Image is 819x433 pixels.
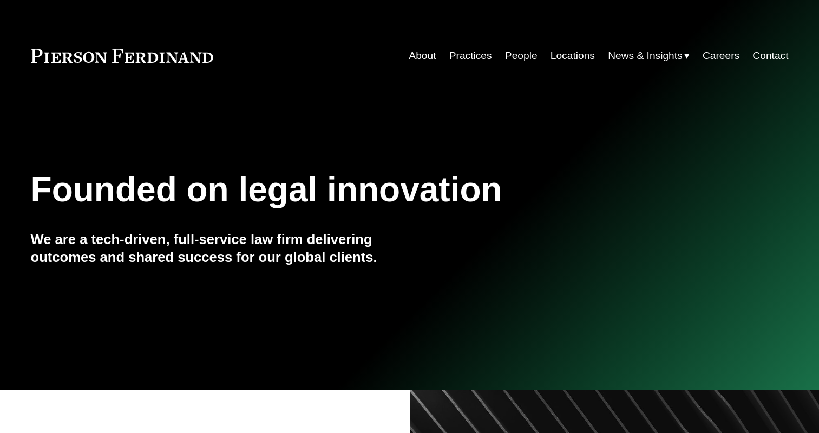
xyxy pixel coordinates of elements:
[551,45,595,66] a: Locations
[409,45,436,66] a: About
[608,45,690,66] a: folder dropdown
[31,170,663,209] h1: Founded on legal innovation
[505,45,538,66] a: People
[31,231,410,266] h4: We are a tech-driven, full-service law firm delivering outcomes and shared success for our global...
[752,45,788,66] a: Contact
[608,47,683,65] span: News & Insights
[449,45,492,66] a: Practices
[703,45,739,66] a: Careers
